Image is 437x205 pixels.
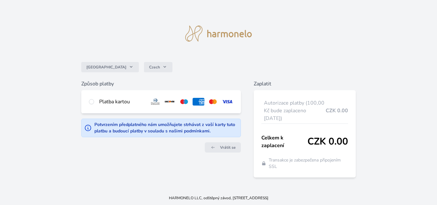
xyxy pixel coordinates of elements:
[81,80,241,88] h6: Způsob platby
[261,134,307,149] span: Celkem k zaplacení
[220,145,236,150] span: Vrátit se
[307,136,348,147] span: CZK 0.00
[207,98,219,106] img: mc.svg
[86,65,126,70] span: [GEOGRAPHIC_DATA]
[99,98,144,106] div: Platba kartou
[178,98,190,106] img: maestro.svg
[264,99,326,122] span: Autorizace platby (100,00 Kč bude zaplaceno [DATE])
[164,98,176,106] img: discover.svg
[221,98,233,106] img: visa.svg
[149,65,160,70] span: Czech
[94,122,238,134] div: Potvrzením předplatného nám umožňujete strhávat z vaší karty tuto platbu a budoucí platby v soula...
[149,98,161,106] img: diners.svg
[185,26,252,42] img: logo.svg
[326,107,348,114] span: CZK 0.00
[144,62,172,72] button: Czech
[254,80,356,88] h6: Zaplatit
[205,142,241,153] a: Vrátit se
[81,62,139,72] button: [GEOGRAPHIC_DATA]
[269,157,348,170] span: Transakce je zabezpečena připojením SSL
[193,98,204,106] img: amex.svg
